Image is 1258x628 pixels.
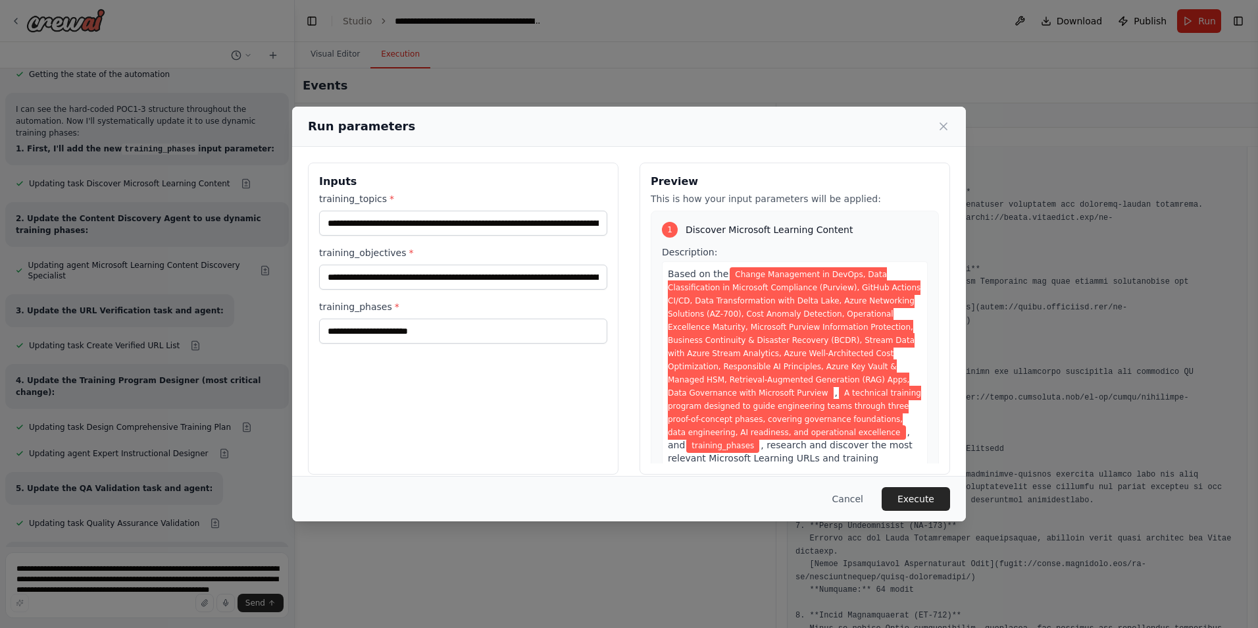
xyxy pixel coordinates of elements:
[319,246,607,259] label: training_objectives
[882,487,950,511] button: Execute
[686,438,759,453] span: Variable: training_phases
[668,440,920,556] span: , research and discover the most relevant Microsoft Learning URLs and training resources for EACH...
[668,269,728,279] span: Based on the
[686,223,853,236] span: Discover Microsoft Learning Content
[662,247,717,257] span: Description:
[662,222,678,238] div: 1
[319,174,607,190] h3: Inputs
[651,174,939,190] h3: Preview
[835,387,838,398] span: ,
[651,192,939,205] p: This is how your input parameters will be applied:
[308,117,415,136] h2: Run parameters
[668,267,920,400] span: Variable: training_topics
[319,192,607,205] label: training_topics
[319,300,607,313] label: training_phases
[668,386,921,440] span: Variable: training_objectives
[822,487,874,511] button: Cancel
